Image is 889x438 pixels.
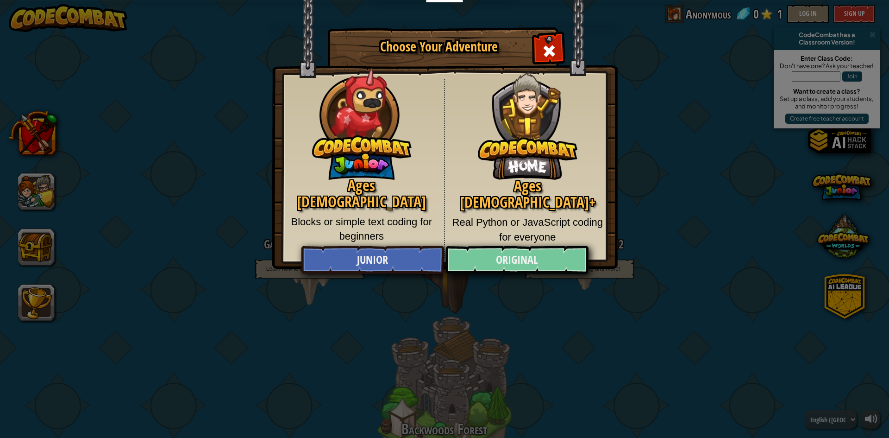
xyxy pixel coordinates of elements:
h2: Ages [DEMOGRAPHIC_DATA]+ [452,178,604,210]
img: CodeCombat Junior hero character [312,62,412,180]
h1: Choose Your Adventure [344,40,534,54]
a: Original [445,246,588,274]
p: Blocks or simple text coding for beginners [286,215,437,244]
p: Real Python or JavaScript coding for everyone [452,215,604,244]
h2: Ages [DEMOGRAPHIC_DATA] [286,178,437,210]
div: Close modal [534,35,563,64]
img: CodeCombat Original hero character [478,58,577,180]
a: Junior [301,246,444,274]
